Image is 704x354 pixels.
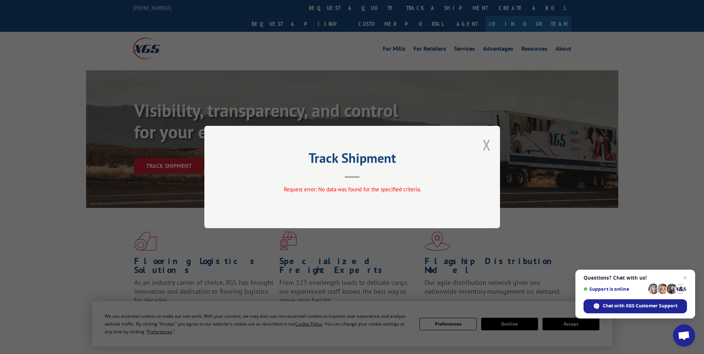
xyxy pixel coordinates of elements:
[241,153,463,167] h2: Track Shipment
[584,275,687,281] span: Questions? Chat with us!
[283,186,421,193] span: Request error: No data was found for the specified criteria.
[584,286,646,292] span: Support is online
[483,135,491,155] button: Close modal
[584,299,687,313] div: Chat with XGS Customer Support
[603,303,677,309] span: Chat with XGS Customer Support
[673,324,695,347] div: Open chat
[681,273,690,282] span: Close chat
